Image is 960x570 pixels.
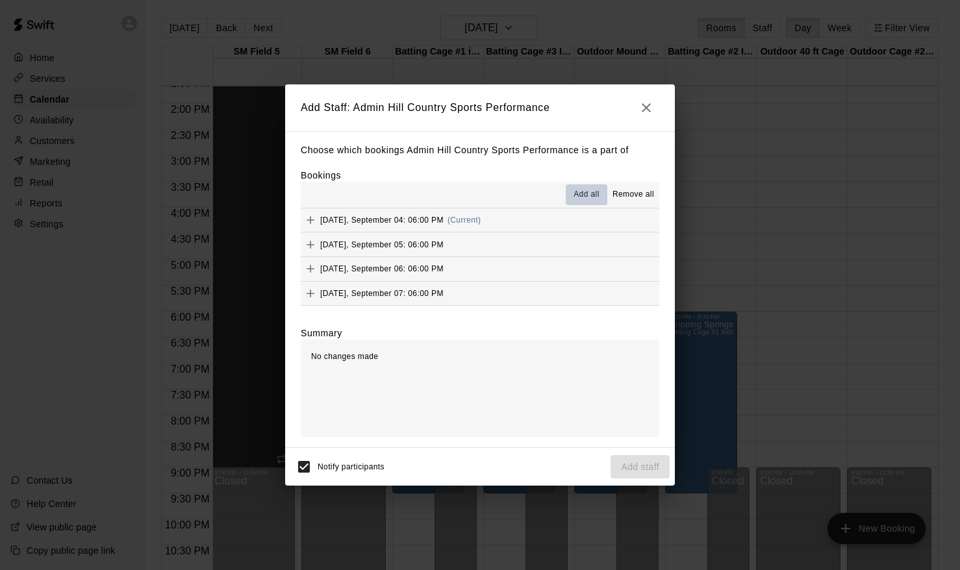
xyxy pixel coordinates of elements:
[574,188,600,201] span: Add all
[607,184,659,205] button: Remove all
[301,215,320,225] span: Add
[301,170,341,180] label: Bookings
[320,289,444,298] span: [DATE], September 07: 06:00 PM
[318,462,385,471] span: Notify participants
[301,239,320,249] span: Add
[301,264,320,273] span: Add
[301,288,320,298] span: Add
[311,352,378,361] span: No changes made
[566,184,607,205] button: Add all
[285,84,675,131] h2: Add Staff: Admin Hill Country Sports Performance
[301,208,659,232] button: Add[DATE], September 04: 06:00 PM(Current)
[301,257,659,281] button: Add[DATE], September 06: 06:00 PM
[301,282,659,306] button: Add[DATE], September 07: 06:00 PM
[301,327,342,340] label: Summary
[448,216,481,225] span: (Current)
[320,240,444,249] span: [DATE], September 05: 06:00 PM
[320,264,444,273] span: [DATE], September 06: 06:00 PM
[301,232,659,256] button: Add[DATE], September 05: 06:00 PM
[613,188,654,201] span: Remove all
[301,142,659,158] p: Choose which bookings Admin Hill Country Sports Performance is a part of
[320,216,444,225] span: [DATE], September 04: 06:00 PM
